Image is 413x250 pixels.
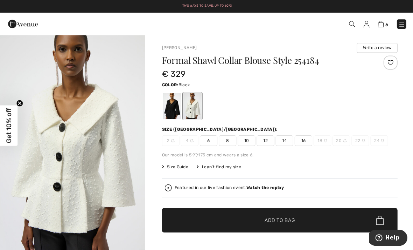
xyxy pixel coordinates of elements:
[377,21,383,27] img: Shopping Bag
[256,135,273,146] span: 12
[379,138,383,142] img: ring-m.svg
[397,21,404,28] img: Menu
[264,216,294,223] span: Add to Bag
[375,215,383,224] img: Bag.svg
[164,184,171,191] img: Watch the replay
[162,93,181,119] div: Black
[368,229,406,246] iframe: Opens a widget where you can find more information
[199,135,217,146] span: 6
[384,22,387,27] span: 6
[161,82,178,87] span: Color:
[377,20,387,28] a: 6
[218,135,236,146] span: 8
[313,135,330,146] span: 18
[196,163,240,169] div: I can't find my size
[5,108,13,142] span: Get 10% off
[178,82,189,87] span: Black
[275,135,292,146] span: 14
[183,93,201,119] div: Winter White
[180,135,198,146] span: 4
[16,99,23,106] button: Close teaser
[161,163,188,169] span: Size Guide
[161,55,357,65] h1: Formal Shawl Collar Blouse Style 254184
[8,20,38,27] a: 1ère Avenue
[360,138,364,142] img: ring-m.svg
[323,138,326,142] img: ring-m.svg
[362,21,368,28] img: My Info
[170,138,174,142] img: ring-m.svg
[369,135,387,146] span: 24
[189,138,193,142] img: ring-m.svg
[161,126,278,132] div: Size ([GEOGRAPHIC_DATA]/[GEOGRAPHIC_DATA]):
[174,185,283,189] div: Featured in our live fashion event.
[161,135,179,146] span: 2
[182,4,231,7] a: Two ways to save. Up to 60%!
[350,135,368,146] span: 22
[161,45,196,50] a: [PERSON_NAME]
[246,184,283,189] strong: Watch the replay
[237,135,254,146] span: 10
[161,151,396,157] div: Our model is 5'9"/175 cm and wears a size 6.
[8,17,38,31] img: 1ère Avenue
[342,138,345,142] img: ring-m.svg
[294,135,311,146] span: 16
[161,69,185,79] span: € 329
[348,21,354,27] img: Search
[161,207,396,232] button: Add to Bag
[356,43,396,53] button: Write a review
[331,135,349,146] span: 20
